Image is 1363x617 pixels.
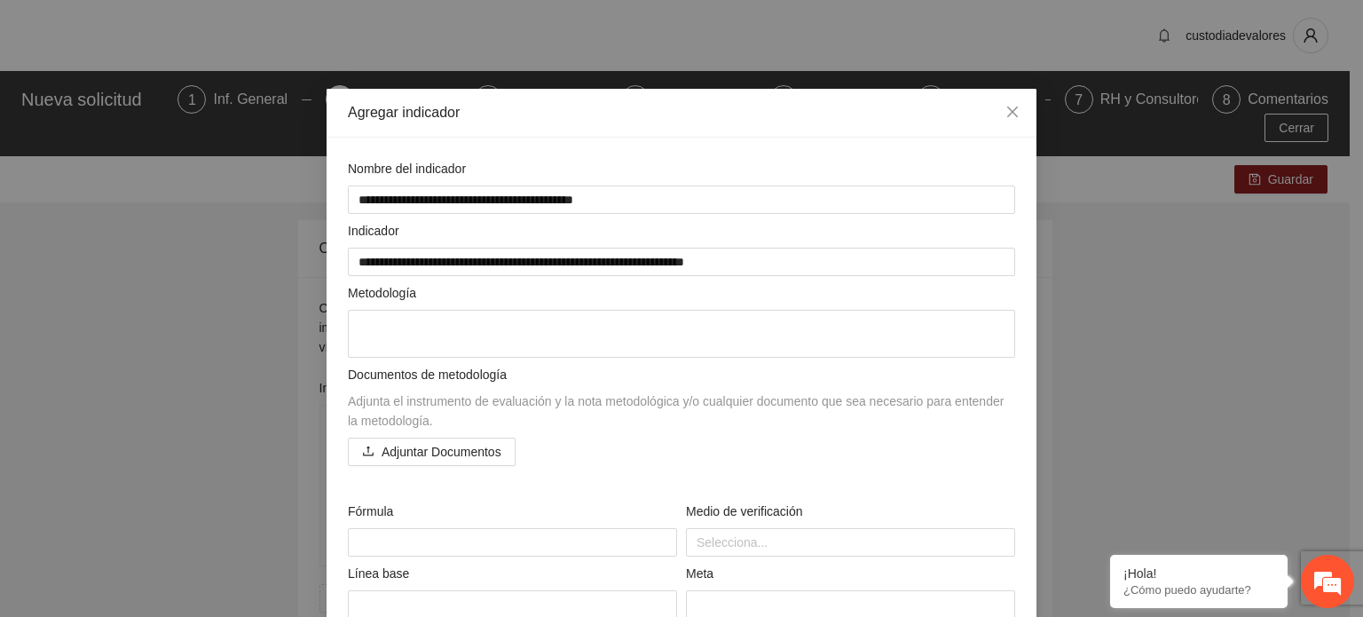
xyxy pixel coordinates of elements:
[1123,583,1274,597] p: ¿Cómo puedo ayudarte?
[686,502,809,521] span: Medio de verificación
[989,89,1036,137] button: Close
[348,159,473,178] span: Nombre del indicador
[348,368,507,382] span: Documentos de metodología
[362,445,374,459] span: upload
[348,438,516,466] button: uploadAdjuntar Documentos
[686,564,721,583] span: Meta
[348,283,423,303] span: Metodología
[348,564,416,583] span: Línea base
[1123,566,1274,581] div: ¡Hola!
[348,394,1004,428] span: Adjunta el instrumento de evaluación y la nota metodológica y/o cualquier documento que sea neces...
[348,445,516,459] span: uploadAdjuntar Documentos
[348,221,406,241] span: Indicador
[1005,105,1020,119] span: close
[382,442,501,462] span: Adjuntar Documentos
[348,502,400,521] span: Fórmula
[348,103,1015,123] div: Agregar indicador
